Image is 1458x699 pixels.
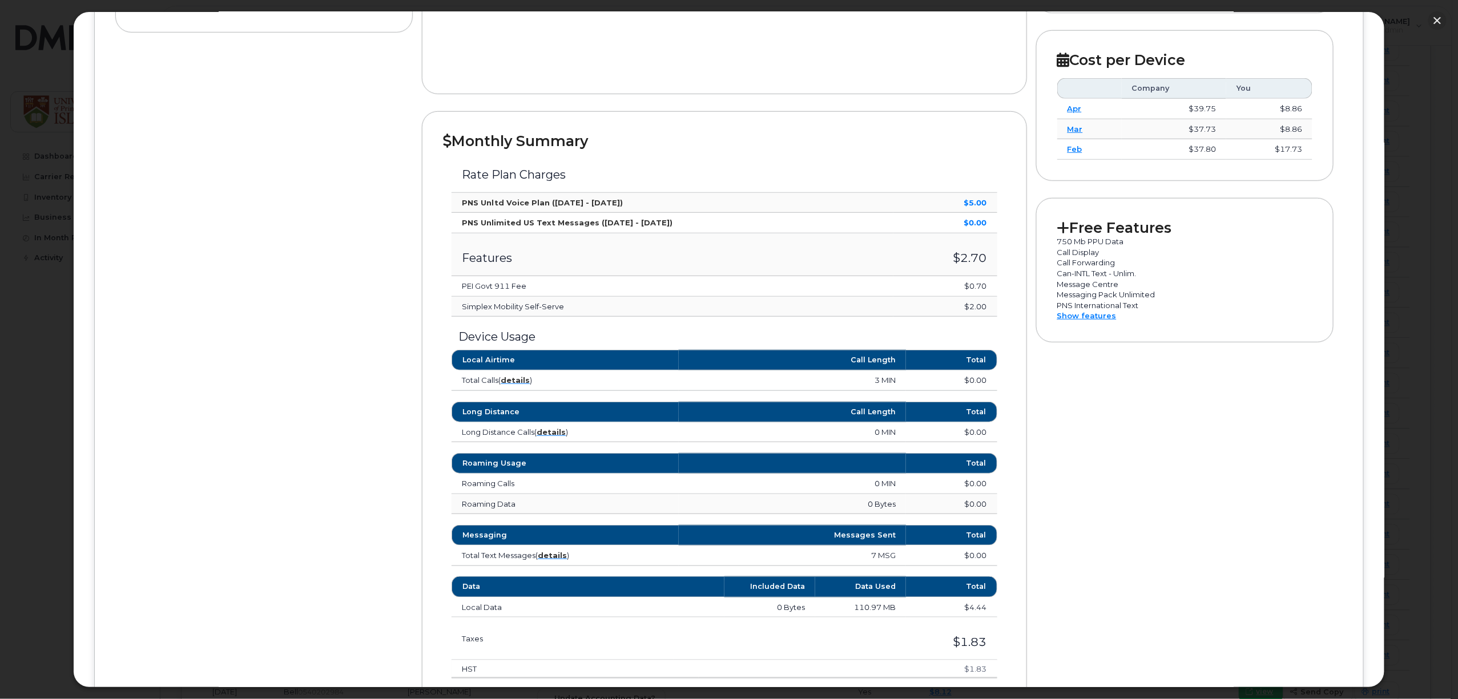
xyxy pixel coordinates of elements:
[498,375,532,385] span: ( )
[906,546,997,566] td: $0.00
[1226,99,1312,119] td: $8.86
[815,597,906,618] td: 110.97 MB
[452,276,893,297] td: PEI Govt 911 Fee
[443,132,1005,150] h2: Monthly Summary
[893,297,997,317] td: $2.00
[684,636,987,648] h3: $1.83
[452,453,679,474] th: Roaming Usage
[452,546,679,566] td: Total Text Messages
[679,422,906,443] td: 0 MIN
[906,597,997,618] td: $4.44
[452,474,679,494] td: Roaming Calls
[724,597,815,618] td: 0 Bytes
[1057,247,1313,258] p: Call Display
[1068,144,1082,153] a: Feb
[679,370,906,391] td: 3 MIN
[1057,289,1313,300] p: Messaging Pack Unlimited
[452,370,679,391] td: Total Calls
[452,330,997,343] h3: Device Usage
[1122,78,1226,99] th: Company
[679,525,906,546] th: Messages Sent
[906,576,997,597] th: Total
[1057,257,1313,268] p: Call Forwarding
[452,402,679,422] th: Long Distance
[904,252,987,264] h3: $2.70
[906,525,997,546] th: Total
[964,198,987,207] strong: $5.00
[452,525,679,546] th: Messaging
[501,375,530,385] a: details
[709,665,987,673] h4: $1.83
[893,276,997,297] td: $0.70
[964,218,987,227] strong: $0.00
[452,350,679,370] th: Local Airtime
[462,635,663,643] h3: Taxes
[906,494,997,515] td: $0.00
[452,597,724,618] td: Local Data
[1057,311,1117,320] a: Show features
[679,402,906,422] th: Call Length
[906,402,997,422] th: Total
[1122,139,1226,160] td: $37.80
[535,551,569,560] span: ( )
[1226,119,1312,140] td: $8.86
[462,665,688,673] h4: HST
[452,494,679,515] td: Roaming Data
[462,252,883,264] h3: Features
[724,576,815,597] th: Included Data
[1122,99,1226,119] td: $39.75
[538,551,567,560] a: details
[1057,268,1313,279] p: Can-INTL Text - Unlim.
[1057,219,1313,236] h2: Free Features
[1068,104,1082,113] a: Apr
[537,427,566,437] a: details
[1122,119,1226,140] td: $37.73
[679,546,906,566] td: 7 MSG
[679,350,906,370] th: Call Length
[906,453,997,474] th: Total
[906,370,997,391] td: $0.00
[679,474,906,494] td: 0 MIN
[452,422,679,443] td: Long Distance Calls
[1057,300,1313,311] p: PNS International Text
[815,576,906,597] th: Data Used
[462,198,623,207] strong: PNS Unltd Voice Plan ([DATE] - [DATE])
[906,474,997,494] td: $0.00
[679,494,906,515] td: 0 Bytes
[534,427,568,437] span: ( )
[1068,124,1083,134] a: Mar
[452,576,724,597] th: Data
[906,422,997,443] td: $0.00
[1057,236,1313,247] p: 750 Mb PPU Data
[1057,51,1313,68] h2: Cost per Device
[1226,78,1312,99] th: You
[452,297,893,317] td: Simplex Mobility Self-Serve
[1057,279,1313,290] p: Message Centre
[462,218,672,227] strong: PNS Unlimited US Text Messages ([DATE] - [DATE])
[462,168,986,181] h3: Rate Plan Charges
[906,350,997,370] th: Total
[1226,139,1312,160] td: $17.73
